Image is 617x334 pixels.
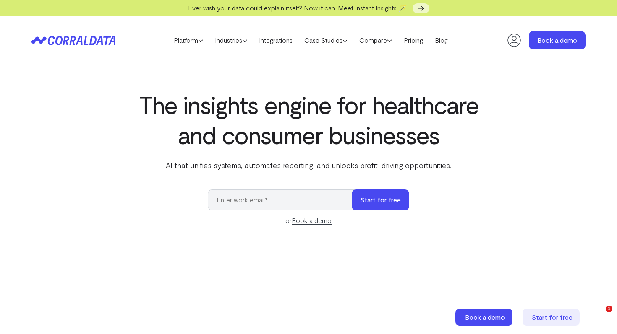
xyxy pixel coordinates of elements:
[353,34,398,47] a: Compare
[606,306,612,312] span: 1
[208,189,360,210] input: Enter work email*
[253,34,298,47] a: Integrations
[208,215,409,225] div: or
[465,313,505,321] span: Book a demo
[523,309,581,326] a: Start for free
[292,216,332,225] a: Book a demo
[532,313,573,321] span: Start for free
[429,34,454,47] a: Blog
[209,34,253,47] a: Industries
[398,34,429,47] a: Pricing
[137,89,480,150] h1: The insights engine for healthcare and consumer businesses
[188,4,407,12] span: Ever wish your data could explain itself? Now it can. Meet Instant Insights 🪄
[455,309,514,326] a: Book a demo
[137,160,480,171] p: AI that unifies systems, automates reporting, and unlocks profit-driving opportunities.
[529,31,586,49] a: Book a demo
[168,34,209,47] a: Platform
[298,34,353,47] a: Case Studies
[352,189,409,210] button: Start for free
[588,306,609,326] iframe: Intercom live chat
